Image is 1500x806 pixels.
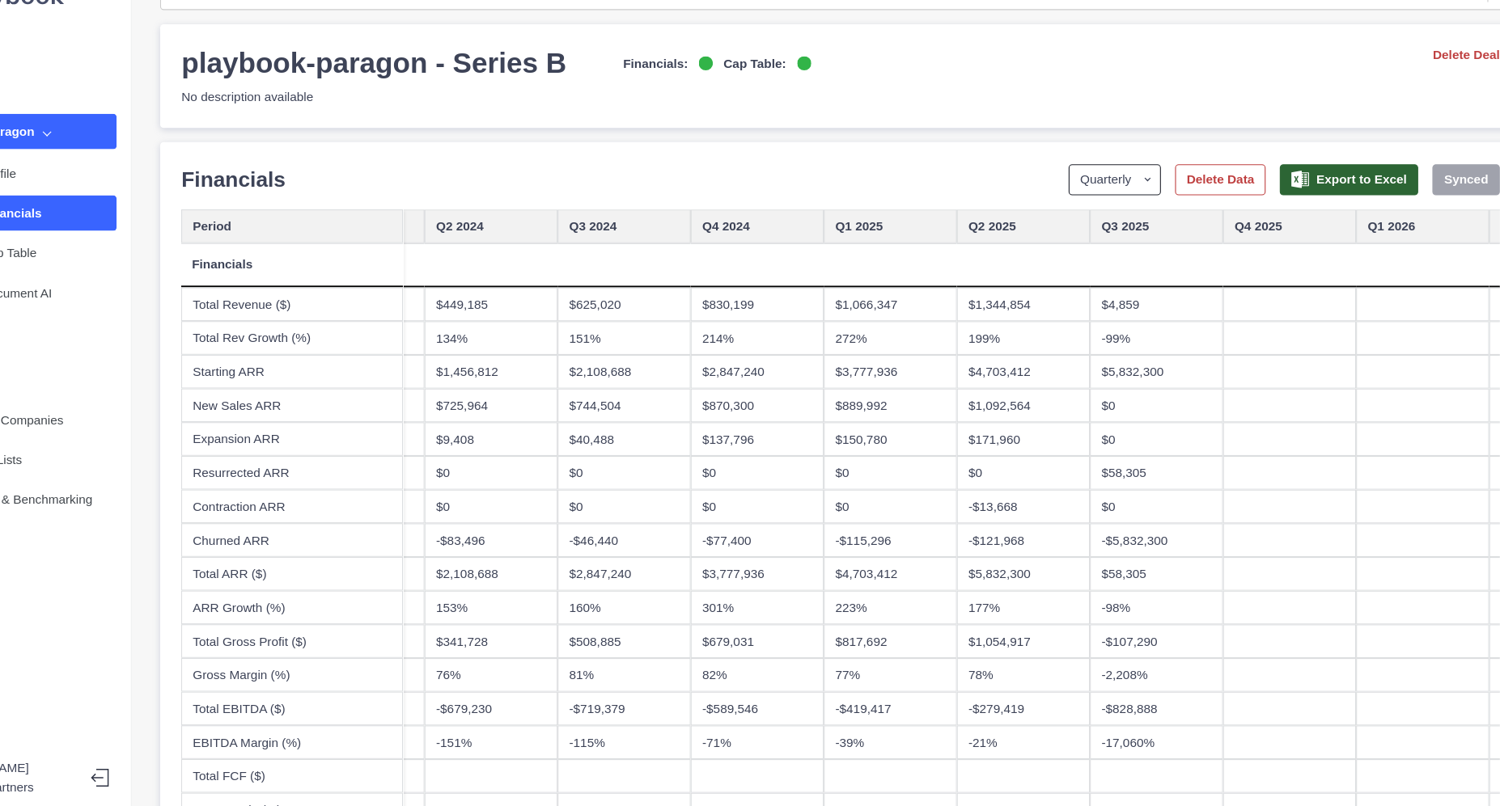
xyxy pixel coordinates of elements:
[838,361,960,392] div: $3,777,936
[717,546,838,576] div: $3,777,936
[717,669,838,699] div: -$589,546
[838,300,960,331] div: $1,066,347
[252,392,455,423] div: New Sales ARR
[252,576,455,607] div: ARR Growth (%)
[838,607,960,638] div: $817,692
[838,546,960,576] div: $4,703,412
[474,669,595,699] div: -$679,230
[474,546,595,576] div: $2,108,688
[717,392,838,423] div: $870,300
[717,229,838,260] div: Q4 2024
[595,423,717,454] div: $40,488
[474,638,595,669] div: 76%
[49,333,74,350] p: CRM
[747,87,804,104] p: Cap Table:
[252,229,455,260] div: Period
[595,331,717,361] div: 151%
[474,229,595,260] div: Q2 2024
[252,515,455,546] div: Churned ARR
[595,576,717,607] div: 160%
[70,188,193,205] p: Profile
[49,412,145,429] p: Search Companies
[960,423,1081,454] div: $171,960
[1081,331,1202,361] div: -99%
[960,484,1081,515] div: -$13,668
[252,260,455,300] div: Financials
[252,699,455,730] div: EBITDA Margin (%)
[1081,515,1202,546] div: -$5,832,300
[1393,188,1455,216] button: Synced
[717,423,838,454] div: $137,796
[252,187,347,216] p: Financials
[474,607,595,638] div: $341,728
[838,638,960,669] div: 77%
[595,638,717,669] div: 81%
[838,699,960,730] div: -39%
[474,515,595,546] div: -$83,496
[960,607,1081,638] div: $1,054,917
[595,699,717,730] div: -115%
[717,607,838,638] div: $679,031
[717,515,838,546] div: -$77,400
[595,515,717,546] div: -$46,440
[960,454,1081,484] div: $0
[960,638,1081,669] div: 78%
[252,669,455,699] div: Total EBITDA ($)
[960,699,1081,730] div: -21%
[1081,229,1202,260] div: Q3 2025
[595,454,717,484] div: $0
[70,260,193,277] p: Cap Table
[717,454,838,484] div: $0
[1081,392,1202,423] div: $0
[717,361,838,392] div: $2,847,240
[838,669,960,699] div: -$419,417
[717,638,838,669] div: 82%
[252,300,455,331] div: Total Revenue ($)
[1081,638,1202,669] div: -2,208%
[70,297,193,314] p: Document AI
[960,546,1081,576] div: $5,832,300
[252,761,455,791] div: FCF Margin (%)
[595,546,717,576] div: $2,847,240
[838,423,960,454] div: $150,780
[474,300,595,331] div: $449,185
[49,485,172,502] p: Metrics & Benchmarking
[960,669,1081,699] div: -$279,419
[960,515,1081,546] div: -$121,968
[595,229,717,260] div: Q3 2024
[717,331,838,361] div: 214%
[1081,423,1202,454] div: $0
[252,638,455,669] div: Gross Margin (%)
[655,87,714,104] p: Financials:
[595,484,717,515] div: $0
[838,515,960,546] div: -$115,296
[252,361,455,392] div: Starting ARR
[960,392,1081,423] div: $1,092,564
[16,16,146,49] img: logo-colored
[960,331,1081,361] div: 199%
[474,454,595,484] div: $0
[1394,79,1455,96] a: Delete Deal
[252,546,455,576] div: Total ARR ($)
[838,331,960,361] div: 272%
[474,392,595,423] div: $725,964
[724,89,737,102] img: on-logo
[960,300,1081,331] div: $1,344,854
[252,423,455,454] div: Expansion ARR
[1081,669,1202,699] div: -$828,888
[1081,300,1202,331] div: $4,859
[252,607,455,638] div: Total Gross Profit ($)
[474,331,595,361] div: 134%
[1159,188,1241,216] button: Delete Data
[717,484,838,515] div: $0
[1081,361,1202,392] div: $5,832,300
[20,730,157,747] p: [PERSON_NAME]
[252,331,455,361] div: Total Rev Growth (%)
[474,423,595,454] div: $9,408
[1081,607,1202,638] div: -$107,290
[252,118,827,135] p: No description available
[717,576,838,607] div: 301%
[717,699,838,730] div: -71%
[960,229,1081,260] div: Q2 2025
[49,449,107,466] p: Saved Lists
